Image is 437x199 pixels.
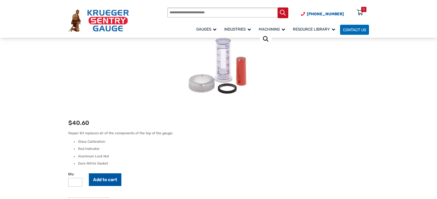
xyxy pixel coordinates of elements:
li: Red Indicator [78,146,369,151]
div: 0 [363,7,365,12]
a: Gauges [193,24,221,35]
span: Industries [224,27,251,32]
p: Repair Kit replaces all of the components of the top of the gauge: [68,131,369,136]
li: Duro Nitrile Gasket [78,161,369,166]
a: Machining [256,24,290,35]
li: Aluminum Lock Nut [78,154,369,159]
a: Resource Library [290,24,340,35]
span: Gauges [196,27,216,32]
span: [PHONE_NUMBER] [307,12,344,16]
li: Glass Calibration [78,139,369,144]
img: Krueger Sentry Gauge [68,9,129,32]
span: Machining [259,27,285,32]
input: Product quantity [68,178,83,187]
a: View full-screen image gallery [260,33,272,45]
a: Contact Us [340,25,369,35]
span: Resource Library [293,27,335,32]
a: Phone Number (920) 434-8860 [301,11,344,17]
span: Contact Us [343,28,366,32]
a: Industries [221,24,256,35]
span: $ [68,119,72,126]
bdi: 40.60 [68,119,89,126]
button: Add to cart [89,173,121,186]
